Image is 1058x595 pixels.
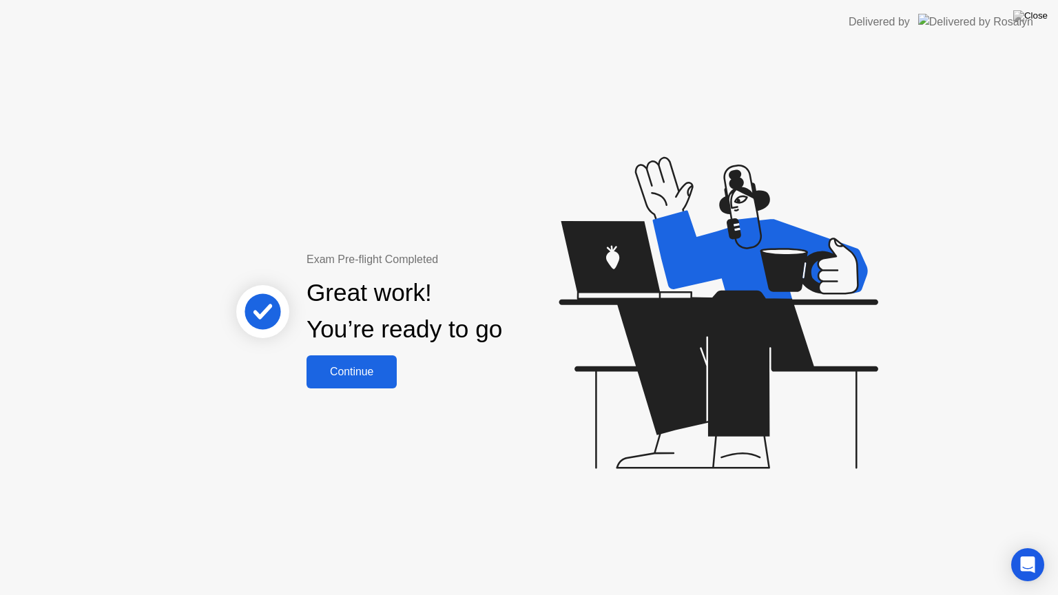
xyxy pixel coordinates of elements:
[1013,10,1048,21] img: Close
[311,366,393,378] div: Continue
[1011,548,1044,581] div: Open Intercom Messenger
[307,275,502,348] div: Great work! You’re ready to go
[307,355,397,388] button: Continue
[918,14,1033,30] img: Delivered by Rosalyn
[307,251,591,268] div: Exam Pre-flight Completed
[849,14,910,30] div: Delivered by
